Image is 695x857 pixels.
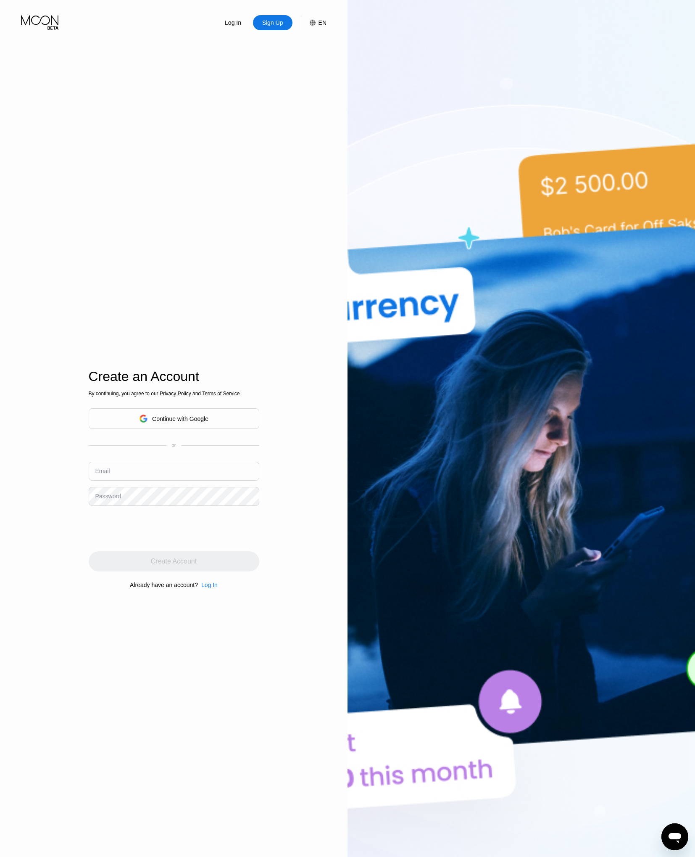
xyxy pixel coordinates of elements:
[301,15,326,30] div: EN
[261,19,284,27] div: Sign Up
[89,408,259,429] div: Continue with Google
[224,19,242,27] div: Log In
[213,15,253,30] div: Log In
[198,582,218,588] div: Log In
[661,823,688,850] iframe: Button to launch messaging window
[95,468,110,474] div: Email
[160,391,191,397] span: Privacy Policy
[130,582,198,588] div: Already have an account?
[319,19,326,26] div: EN
[201,582,218,588] div: Log In
[191,391,203,397] span: and
[89,391,259,397] div: By continuing, you agree to our
[89,369,259,384] div: Create an Account
[253,15,292,30] div: Sign Up
[95,493,121,500] div: Password
[89,512,216,545] iframe: reCAPTCHA
[202,391,240,397] span: Terms of Service
[152,415,208,422] div: Continue with Google
[171,442,176,448] div: or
